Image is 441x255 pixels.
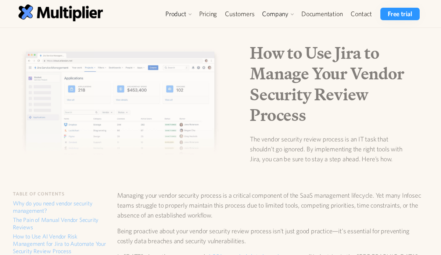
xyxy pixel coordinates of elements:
a: Pricing [195,8,221,20]
div: Company [262,10,288,18]
a: Contact [347,8,376,20]
img: How to Use Jira to Manage Your Vendor Security Review Process [22,48,221,165]
div: Company [258,8,297,20]
a: Why do you need vendor security management? [13,200,110,216]
p: The vendor security review process is an IT task that shouldn’t go ignored. By implementing the r... [250,134,414,164]
h1: How to Use Jira to Manage Your Vendor Security Review Process [250,43,414,125]
a: Documentation [297,8,347,20]
div: Product [162,8,195,20]
p: Being proactive about your vendor security review process isn't just good practice—it's essential... [117,226,423,246]
a: Free trial [380,8,420,20]
h6: table of contents [13,190,110,198]
a: Customers [221,8,258,20]
p: Managing your vendor security process is a critical component of the SaaS management lifecycle. Y... [117,190,423,220]
div: Product [165,10,186,18]
a: The Pain of Manual Vendor Security Reviews [13,216,110,233]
